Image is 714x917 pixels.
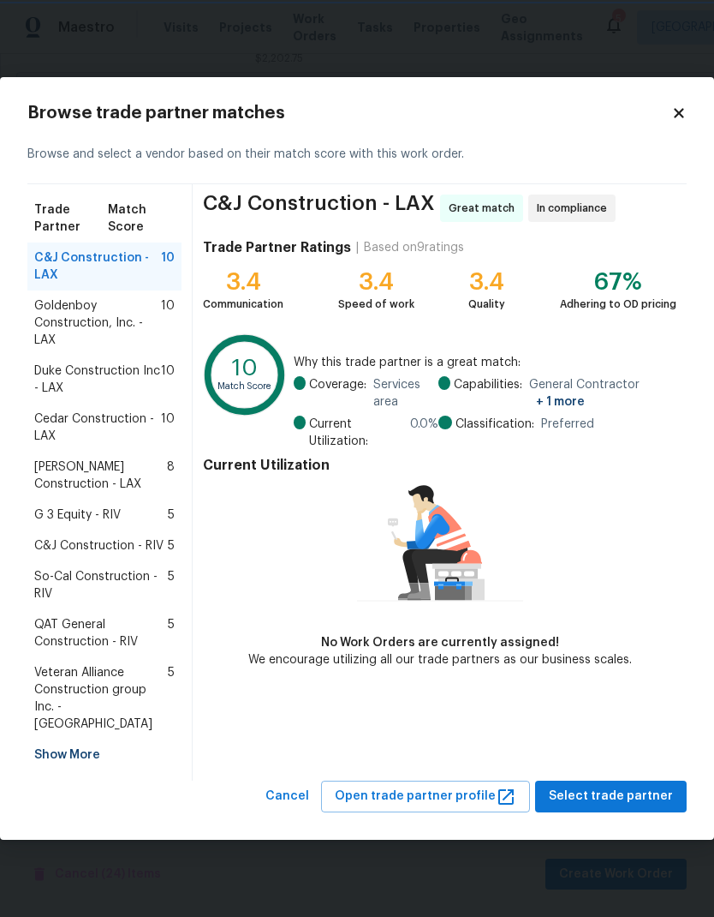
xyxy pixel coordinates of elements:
[27,740,181,770] div: Show More
[364,239,464,256] div: Based on 9 ratings
[338,296,414,313] div: Speed of work
[536,396,585,408] span: + 1 more
[335,786,516,807] span: Open trade partner profile
[27,125,687,184] div: Browse and select a vendor based on their match score with this work order.
[410,416,438,450] span: 0.0 %
[168,506,175,524] span: 5
[168,537,175,554] span: 5
[161,297,175,349] span: 10
[161,363,175,397] span: 10
[294,354,676,371] span: Why this trade partner is a great match:
[203,457,676,474] h4: Current Utilization
[248,651,632,668] div: We encourage utilizing all our trade partners as our business scales.
[351,239,364,256] div: |
[535,781,687,812] button: Select trade partner
[560,296,676,313] div: Adhering to OD pricing
[309,376,366,411] span: Coverage:
[34,568,168,602] span: So-Cal Construction - RIV
[203,195,435,222] span: C&J Construction - LAX
[161,411,175,445] span: 10
[259,781,316,812] button: Cancel
[167,458,175,493] span: 8
[248,634,632,651] div: No Work Orders are currently assigned!
[321,781,530,812] button: Open trade partner profile
[34,297,161,349] span: Goldenboy Construction, Inc. - LAX
[34,664,168,733] span: Veteran Alliance Construction group Inc. - [GEOGRAPHIC_DATA]
[454,376,522,411] span: Capabilities:
[34,506,121,524] span: G 3 Equity - RIV
[338,273,414,291] div: 3.4
[168,664,175,733] span: 5
[161,249,175,284] span: 10
[265,786,309,807] span: Cancel
[203,273,283,291] div: 3.4
[108,201,175,236] span: Match Score
[217,381,272,391] text: Match Score
[34,249,161,284] span: C&J Construction - LAX
[168,568,175,602] span: 5
[373,376,438,411] span: Services area
[232,357,258,380] text: 10
[455,416,534,433] span: Classification:
[537,200,614,217] span: In compliance
[560,273,676,291] div: 67%
[34,411,161,445] span: Cedar Construction - LAX
[203,239,351,256] h4: Trade Partner Ratings
[449,200,521,217] span: Great match
[34,537,164,554] span: C&J Construction - RIV
[34,363,161,397] span: Duke Construction Inc - LAX
[468,296,505,313] div: Quality
[541,416,594,433] span: Preferred
[309,416,403,450] span: Current Utilization:
[203,296,283,313] div: Communication
[529,376,676,411] span: General Contractor
[468,273,505,291] div: 3.4
[34,458,167,493] span: [PERSON_NAME] Construction - LAX
[549,786,673,807] span: Select trade partner
[168,616,175,650] span: 5
[34,616,168,650] span: QAT General Construction - RIV
[27,105,671,122] h2: Browse trade partner matches
[34,201,108,236] span: Trade Partner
